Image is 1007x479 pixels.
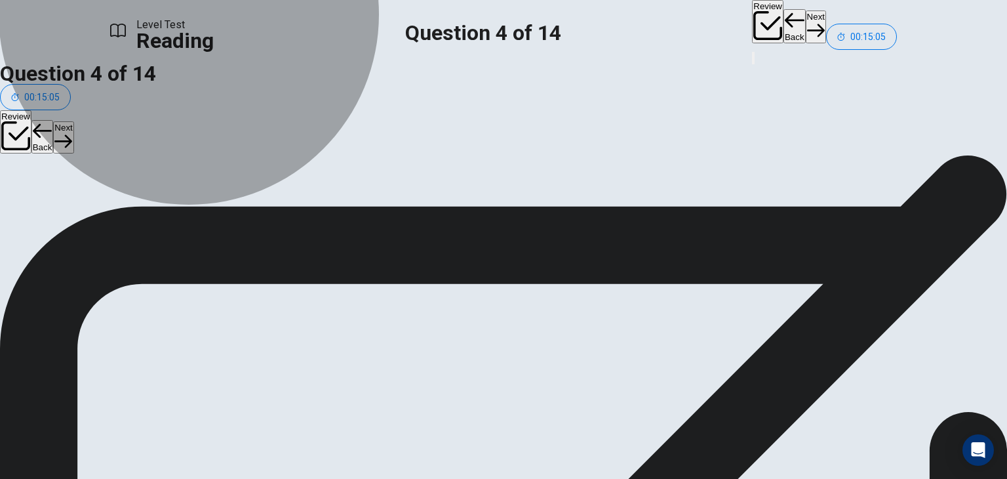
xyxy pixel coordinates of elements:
button: Next [806,10,826,43]
h1: Reading [136,33,214,49]
button: 00:15:05 [826,24,897,50]
span: 00:15:05 [850,32,886,43]
button: Next [53,121,73,154]
h1: Question 4 of 14 [405,25,561,41]
button: Back [31,120,54,154]
button: Back [783,9,806,43]
span: Level Test [136,17,214,33]
div: Open Intercom Messenger [962,434,994,466]
span: 00:15:05 [24,93,60,103]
